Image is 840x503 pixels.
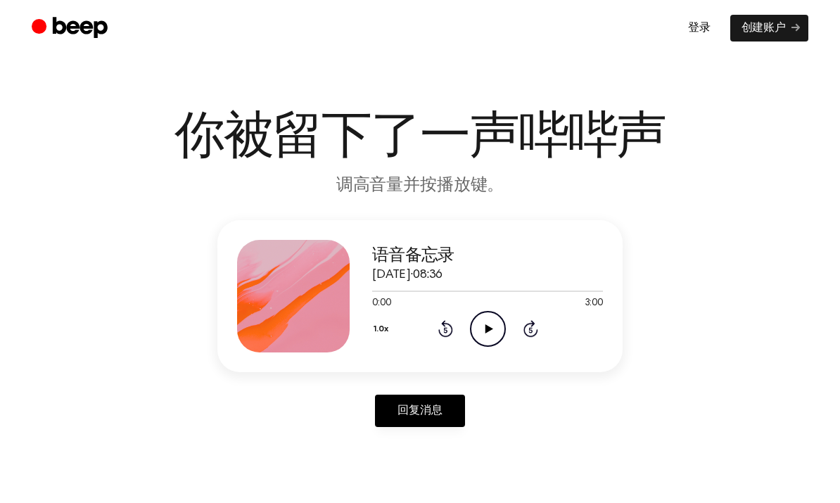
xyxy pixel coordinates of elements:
[742,23,786,34] font: 创建账户
[374,325,388,333] font: 1.0x
[32,15,111,42] a: 嘟
[677,15,722,42] a: 登录
[730,15,808,42] a: 创建账户
[372,317,394,341] button: 1.0x
[336,177,504,194] font: 调高音量并按播放键。
[688,23,711,34] font: 登录
[585,298,603,308] font: 3:00
[397,405,442,416] font: 回复消息
[372,269,443,281] font: [DATE]·08:36
[174,113,666,163] font: 你被留下了一声哔哔声
[375,395,464,427] a: 回复消息
[372,298,390,308] font: 0:00
[372,247,454,264] font: 语音备忘录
